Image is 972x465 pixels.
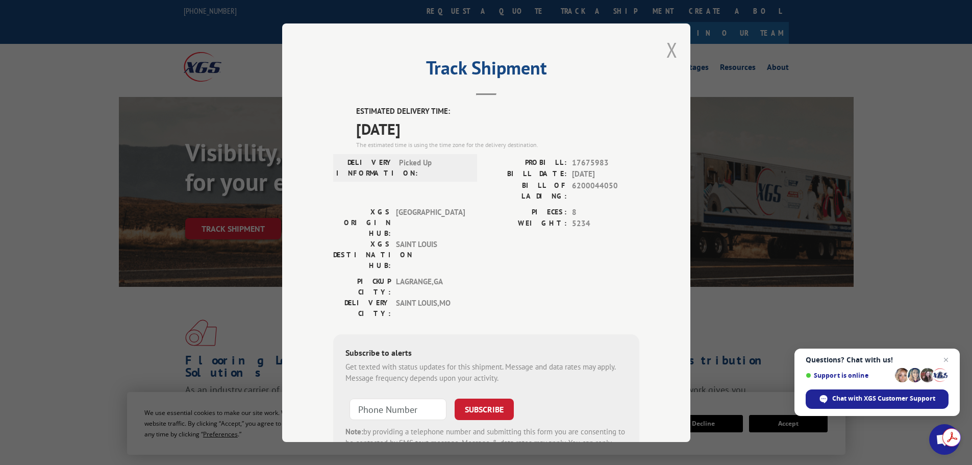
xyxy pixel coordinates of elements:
[486,168,567,180] label: BILL DATE:
[333,297,391,319] label: DELIVERY CITY:
[333,276,391,297] label: PICKUP CITY:
[486,157,567,168] label: PROBILL:
[572,157,639,168] span: 17675983
[356,117,639,140] span: [DATE]
[333,238,391,271] label: XGS DESTINATION HUB:
[666,36,678,63] button: Close modal
[572,206,639,218] span: 8
[572,218,639,230] span: 5234
[345,361,627,384] div: Get texted with status updates for this shipment. Message and data rates may apply. Message frequ...
[336,157,394,178] label: DELIVERY INFORMATION:
[806,356,949,364] span: Questions? Chat with us!
[486,206,567,218] label: PIECES:
[396,238,465,271] span: SAINT LOUIS
[486,180,567,201] label: BILL OF LADING:
[356,140,639,149] div: The estimated time is using the time zone for the delivery destination.
[345,426,363,436] strong: Note:
[396,206,465,238] span: [GEOGRAPHIC_DATA]
[940,354,952,366] span: Close chat
[396,297,465,319] span: SAINT LOUIS , MO
[356,106,639,117] label: ESTIMATED DELIVERY TIME:
[929,424,960,455] div: Open chat
[345,346,627,361] div: Subscribe to alerts
[572,168,639,180] span: [DATE]
[486,218,567,230] label: WEIGHT:
[333,61,639,80] h2: Track Shipment
[350,398,446,420] input: Phone Number
[572,180,639,201] span: 6200044050
[832,394,935,403] span: Chat with XGS Customer Support
[345,426,627,460] div: by providing a telephone number and submitting this form you are consenting to be contacted by SM...
[455,398,514,420] button: SUBSCRIBE
[806,389,949,409] div: Chat with XGS Customer Support
[399,157,468,178] span: Picked Up
[806,372,891,379] span: Support is online
[396,276,465,297] span: LAGRANGE , GA
[333,206,391,238] label: XGS ORIGIN HUB:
